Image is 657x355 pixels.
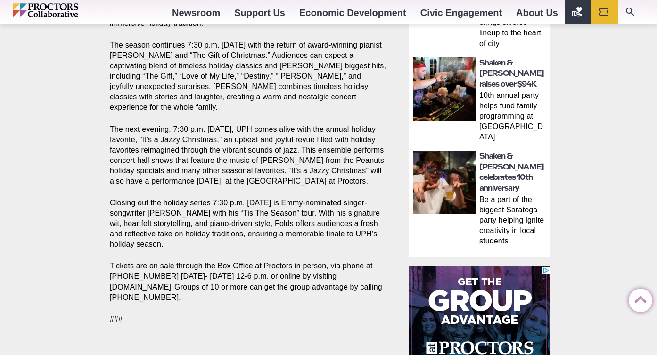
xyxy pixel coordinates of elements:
[479,194,547,248] p: Be a part of the biggest Saratoga party helping ignite creativity in local students [GEOGRAPHIC_D...
[110,314,387,324] p: ###
[413,151,476,214] img: thumbnail: Shaken & Stirred celebrates 10th anniversary
[110,198,387,250] p: Closing out the holiday series 7:30 p.m. [DATE] is Emmy-nominated singer-songwriter [PERSON_NAME]...
[13,3,119,17] img: Proctors logo
[479,152,544,192] a: Shaken & [PERSON_NAME] celebrates 10th anniversary
[110,40,387,113] p: The season continues 7:30 p.m. [DATE] with the return of award-winning pianist [PERSON_NAME] and ...
[110,124,387,186] p: The next evening, 7:30 p.m. [DATE], UPH comes alive with the annual holiday favorite, “It’s a Jaz...
[110,261,387,302] p: Tickets are on sale through the Box Office at Proctors in person, via phone at [PHONE_NUMBER] [DA...
[413,57,476,121] img: thumbnail: Shaken & Stirred raises over $94K
[479,58,544,89] a: Shaken & [PERSON_NAME] raises over $94K
[629,289,648,308] a: Back to Top
[479,90,547,144] p: 10th annual party helps fund family programming at [GEOGRAPHIC_DATA] [GEOGRAPHIC_DATA]— The 10th ...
